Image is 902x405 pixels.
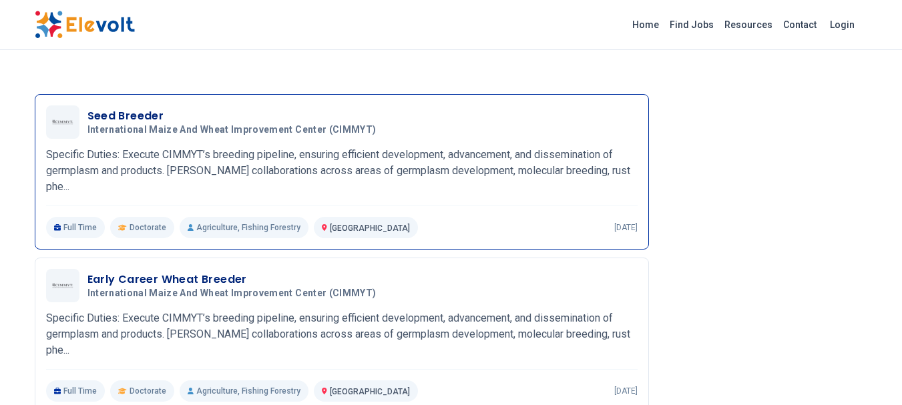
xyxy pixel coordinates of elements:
[778,14,822,35] a: Contact
[46,310,638,358] p: Specific Duties: Execute CIMMYT’s breeding pipeline, ensuring efficient development, advancement,...
[330,387,410,396] span: [GEOGRAPHIC_DATA]
[180,380,308,402] p: Agriculture, Fishing Forestry
[719,14,778,35] a: Resources
[35,11,135,39] img: Elevolt
[46,105,638,238] a: International Maize and Wheat Improvement Center (CIMMYT)Seed BreederInternational Maize and Whea...
[46,147,638,195] p: Specific Duties: Execute CIMMYT’s breeding pipeline, ensuring efficient development, advancement,...
[822,11,863,38] a: Login
[130,386,166,396] span: Doctorate
[614,386,638,396] p: [DATE]
[614,222,638,233] p: [DATE]
[180,217,308,238] p: Agriculture, Fishing Forestry
[87,124,377,136] span: International Maize and Wheat Improvement Center (CIMMYT)
[46,217,105,238] p: Full Time
[835,341,902,405] iframe: Chat Widget
[46,380,105,402] p: Full Time
[664,14,719,35] a: Find Jobs
[49,282,76,290] img: International Maize and Wheat Improvement Center (CIMMYT)
[49,119,76,126] img: International Maize and Wheat Improvement Center (CIMMYT)
[627,14,664,35] a: Home
[87,272,382,288] h3: Early Career Wheat Breeder
[87,288,377,300] span: International Maize and Wheat Improvement Center (CIMMYT)
[87,108,382,124] h3: Seed Breeder
[46,269,638,402] a: International Maize and Wheat Improvement Center (CIMMYT)Early Career Wheat BreederInternational ...
[130,222,166,233] span: Doctorate
[330,224,410,233] span: [GEOGRAPHIC_DATA]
